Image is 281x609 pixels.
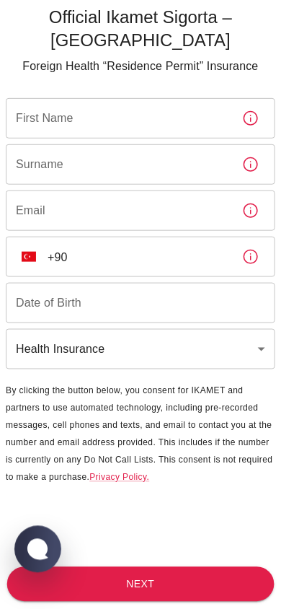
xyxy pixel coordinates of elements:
span: By clicking the button below, you consent for IKAMET and partners to use automated technology, in... [6,386,273,483]
a: Privacy Policy. [89,473,149,483]
h5: Official Ikamet Sigorta – [GEOGRAPHIC_DATA] [6,6,275,52]
button: Select country [16,244,42,270]
button: Next [7,567,275,603]
p: Foreign Health “Residence Permit” Insurance [6,58,275,75]
input: Choose date [6,283,275,323]
img: unknown [22,252,36,262]
div: Health Insurance [6,329,275,369]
